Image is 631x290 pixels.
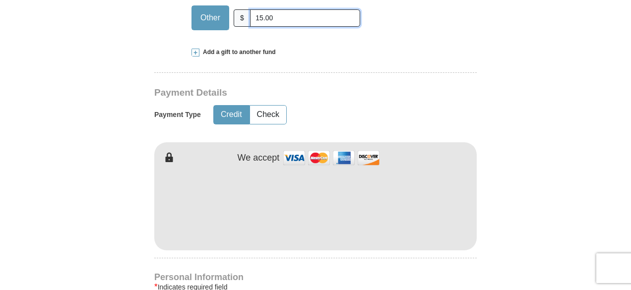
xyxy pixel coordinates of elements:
[195,10,225,25] span: Other
[154,87,407,99] h3: Payment Details
[154,111,201,119] h5: Payment Type
[238,153,280,164] h4: We accept
[154,273,477,281] h4: Personal Information
[234,9,251,27] span: $
[214,106,249,124] button: Credit
[250,9,360,27] input: Other Amount
[199,48,276,57] span: Add a gift to another fund
[282,147,381,169] img: credit cards accepted
[250,106,286,124] button: Check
